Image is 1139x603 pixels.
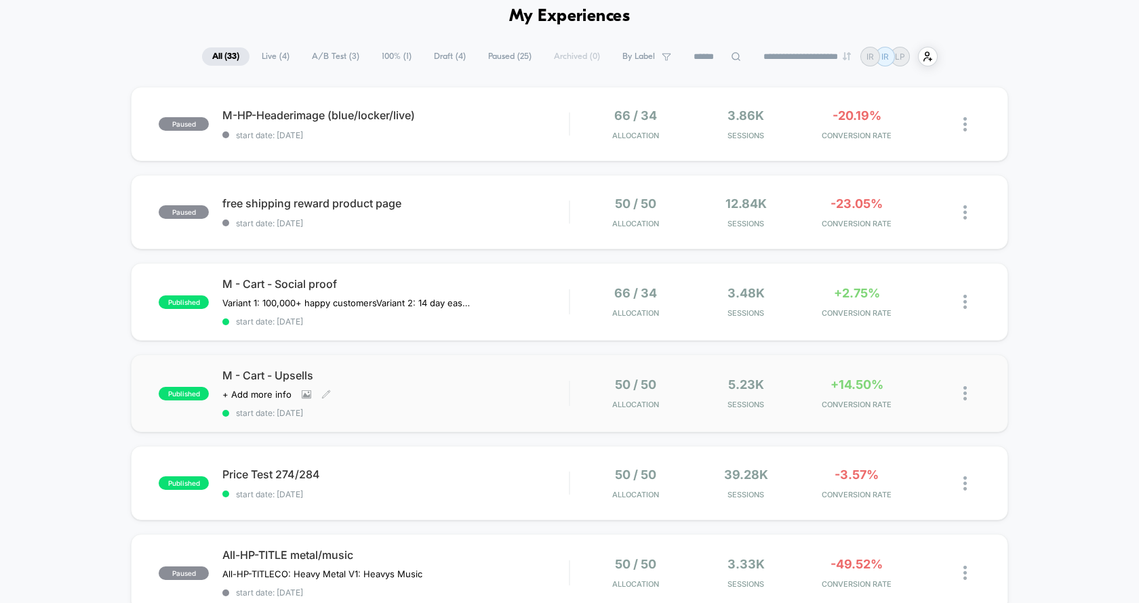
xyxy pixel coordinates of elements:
span: -49.52% [831,557,883,571]
span: +14.50% [831,377,883,392]
p: IR [866,51,874,62]
img: close [963,566,967,580]
span: M - Cart - Upsells [222,369,569,382]
span: paused [159,117,209,131]
span: M - Cart - Social proof [222,277,569,291]
span: 3.48k [727,286,765,300]
span: Price Test 274/284 [222,467,569,481]
span: Allocation [612,400,659,409]
span: CONVERSION RATE [805,579,908,589]
span: Allocation [612,308,659,318]
span: 5.23k [728,377,764,392]
span: published [159,387,209,400]
span: 66 / 34 [614,108,657,123]
span: start date: [DATE] [222,587,569,598]
span: Sessions [694,579,798,589]
img: close [963,295,967,309]
span: published [159,295,209,309]
span: paused [159,566,209,580]
span: Live ( 4 ) [252,47,300,66]
span: +2.75% [834,286,880,300]
span: start date: [DATE] [222,408,569,418]
span: -3.57% [835,467,879,482]
span: start date: [DATE] [222,316,569,327]
span: CONVERSION RATE [805,400,908,409]
span: -23.05% [831,196,883,211]
span: published [159,476,209,490]
img: close [963,386,967,400]
span: paused [159,205,209,219]
span: 100% ( 1 ) [372,47,422,66]
span: Allocation [612,579,659,589]
span: CONVERSION RATE [805,131,908,140]
span: start date: [DATE] [222,130,569,140]
span: By Label [622,51,655,62]
span: Sessions [694,400,798,409]
span: Sessions [694,308,798,318]
span: start date: [DATE] [222,218,569,228]
span: All ( 33 ) [202,47,249,66]
span: CONVERSION RATE [805,308,908,318]
span: Variant 1: 100,000+ happy customersVariant 2: 14 day easy returns [222,297,474,308]
span: 50 / 50 [615,467,656,482]
span: 39.28k [724,467,768,482]
span: Allocation [612,219,659,228]
span: 50 / 50 [615,377,656,392]
span: Allocation [612,131,659,140]
h1: My Experiences [509,7,631,26]
span: M-HP-Headerimage (blue/locker/live) [222,108,569,122]
span: 50 / 50 [615,196,656,211]
span: -20.19% [833,108,881,123]
span: Draft ( 4 ) [424,47,476,66]
span: start date: [DATE] [222,489,569,499]
span: 50 / 50 [615,557,656,571]
span: CONVERSION RATE [805,490,908,499]
img: close [963,476,967,491]
span: Sessions [694,219,798,228]
span: 12.84k [725,196,767,211]
span: free shipping reward product page [222,196,569,210]
span: Sessions [694,490,798,499]
span: + Add more info [222,389,292,400]
span: Sessions [694,131,798,140]
span: Allocation [612,490,659,499]
span: A/B Test ( 3 ) [302,47,369,66]
span: Paused ( 25 ) [478,47,542,66]
p: LP [895,51,905,62]
span: All-HP-TITLE metal/music [222,548,569,562]
img: end [843,52,851,60]
p: IR [881,51,889,62]
span: 3.86k [727,108,764,123]
span: All-HP-TITLECO: Heavy Metal V1: Heavys Music [222,568,422,579]
img: close [963,117,967,131]
img: close [963,205,967,220]
span: 66 / 34 [614,286,657,300]
span: 3.33k [727,557,765,571]
span: CONVERSION RATE [805,219,908,228]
